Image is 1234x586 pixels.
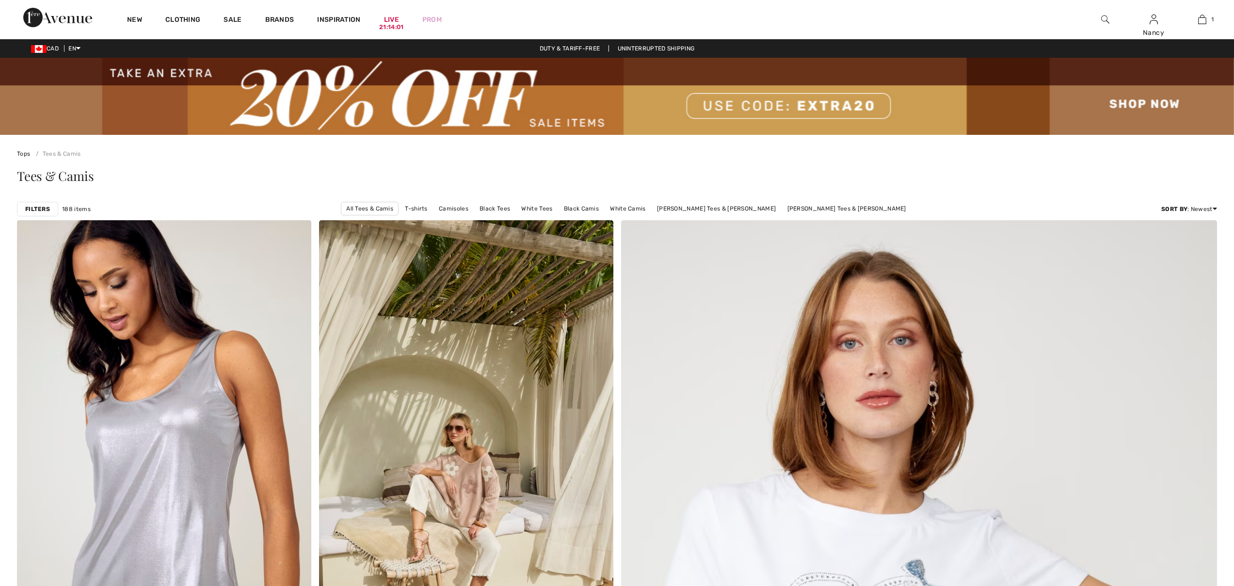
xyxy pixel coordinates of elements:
a: White Camis [605,202,650,215]
strong: Filters [25,205,50,213]
a: Black Tees [475,202,515,215]
img: 1ère Avenue [23,8,92,27]
span: 1 [1211,15,1214,24]
span: Inspiration [317,16,360,26]
div: : Newest [1161,205,1217,213]
img: Canadian Dollar [31,45,47,53]
strong: Sort By [1161,206,1187,212]
a: 1 [1178,14,1226,25]
img: My Bag [1198,14,1206,25]
a: Tops [17,150,30,157]
a: [PERSON_NAME] Tees & [PERSON_NAME] [652,202,781,215]
a: Black Camis [559,202,604,215]
a: New [127,16,142,26]
a: Sign In [1150,15,1158,24]
a: Clothing [165,16,200,26]
span: CAD [31,45,63,52]
span: Tees & Camis [17,167,94,184]
a: Tees & Camis [32,150,81,157]
a: Brands [265,16,294,26]
img: search the website [1101,14,1109,25]
span: EN [68,45,80,52]
span: 188 items [62,205,91,213]
a: [PERSON_NAME] Tees & [PERSON_NAME] [783,202,911,215]
a: T-shirts [400,202,432,215]
div: 21:14:01 [379,23,403,32]
a: Live21:14:01 [384,15,399,25]
a: All Tees & Camis [341,202,399,215]
a: Prom [422,15,442,25]
div: Nancy [1130,28,1177,38]
img: My Info [1150,14,1158,25]
a: White Tees [516,202,557,215]
a: Sale [224,16,241,26]
a: Camisoles [434,202,473,215]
